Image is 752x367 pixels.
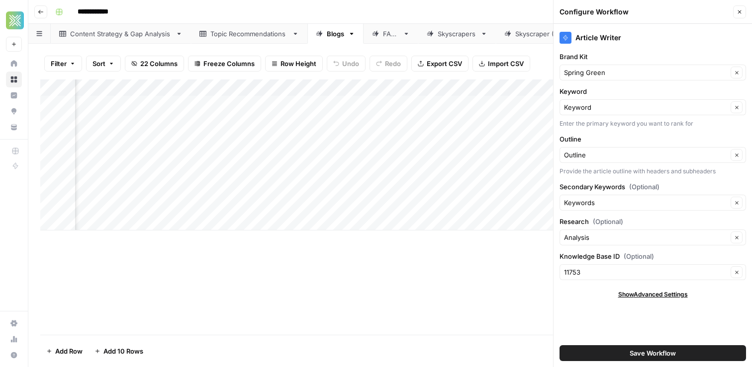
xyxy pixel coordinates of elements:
div: Article Writer [560,32,746,44]
a: Home [6,56,22,72]
button: Import CSV [472,56,530,72]
label: Keyword [560,86,746,96]
a: Skyscrapers [418,24,496,44]
a: Content Strategy & Gap Analysis [51,24,191,44]
input: Spring Green [564,68,728,77]
span: 22 Columns [140,59,178,69]
a: Your Data [6,119,22,135]
a: Insights [6,87,22,103]
button: Undo [327,56,366,72]
span: (Optional) [624,251,654,261]
a: Usage [6,331,22,347]
a: Topic Recommendations [191,24,307,44]
span: Freeze Columns [203,59,255,69]
a: Blogs [307,24,364,44]
button: Help + Support [6,347,22,363]
div: Provide the article outline with headers and subheaders [560,167,746,176]
a: Opportunities [6,103,22,119]
button: 22 Columns [125,56,184,72]
div: FAQs [383,29,399,39]
button: Freeze Columns [188,56,261,72]
span: Sort [93,59,105,69]
label: Outline [560,134,746,144]
span: Undo [342,59,359,69]
input: Keyword [564,102,728,112]
span: (Optional) [629,182,659,192]
label: Secondary Keywords [560,182,746,192]
input: 11753 [564,267,728,277]
input: Analysis [564,232,728,242]
a: Skyscraper (Opus LLM) [496,24,607,44]
button: Save Workflow [560,345,746,361]
img: Xponent21 Logo [6,11,24,29]
label: Knowledge Base ID [560,251,746,261]
label: Research [560,217,746,226]
input: Keywords [564,198,728,208]
span: Export CSV [427,59,462,69]
div: Skyscrapers [438,29,476,39]
button: Add 10 Rows [89,343,149,359]
div: Enter the primary keyword you want to rank for [560,119,746,128]
div: Topic Recommendations [210,29,288,39]
label: Brand Kit [560,52,746,62]
button: Row Height [265,56,323,72]
button: Redo [370,56,407,72]
button: Filter [44,56,82,72]
span: Add Row [55,346,83,356]
button: Add Row [40,343,89,359]
a: FAQs [364,24,418,44]
a: Settings [6,315,22,331]
span: Redo [385,59,401,69]
span: Row Height [281,59,316,69]
span: Save Workflow [630,348,676,358]
div: Blogs [327,29,344,39]
span: Show Advanced Settings [618,290,688,299]
input: Outline [564,150,728,160]
div: Content Strategy & Gap Analysis [70,29,172,39]
span: Filter [51,59,67,69]
button: Workspace: Xponent21 [6,8,22,33]
span: (Optional) [593,217,623,226]
span: Add 10 Rows [103,346,143,356]
button: Sort [86,56,121,72]
div: Skyscraper (Opus LLM) [515,29,588,39]
button: Export CSV [411,56,469,72]
span: Import CSV [488,59,524,69]
a: Browse [6,72,22,87]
